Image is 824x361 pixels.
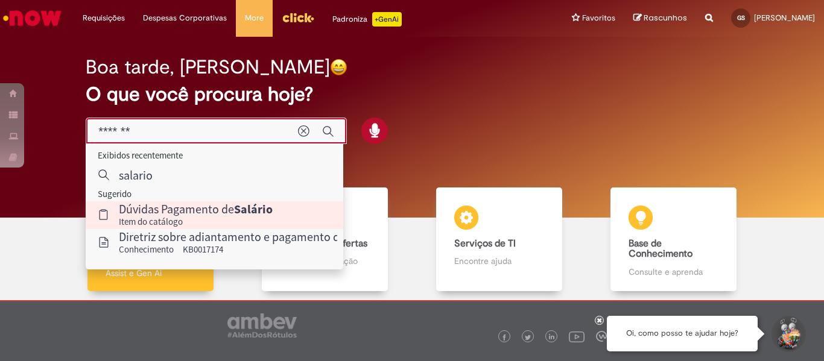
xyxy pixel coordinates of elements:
div: Padroniza [332,12,402,27]
b: Catálogo de Ofertas [280,237,367,250]
img: logo_footer_twitter.png [525,334,531,341]
span: Rascunhos [644,12,687,24]
a: Rascunhos [633,13,687,24]
img: ServiceNow [1,6,63,30]
span: More [245,12,264,24]
img: logo_footer_workplace.png [596,331,607,342]
span: Requisições [83,12,125,24]
a: Base de Conhecimento Consulte e aprenda [586,187,761,292]
h2: Boa tarde, [PERSON_NAME] [86,57,330,78]
img: logo_footer_facebook.png [501,334,507,341]
p: Consulte e aprenda [629,266,719,278]
a: Tirar dúvidas Tirar dúvidas com Lupi Assist e Gen Ai [63,187,238,292]
b: Serviços de TI [454,237,516,250]
img: click_logo_yellow_360x200.png [282,8,314,27]
img: logo_footer_youtube.png [569,328,585,344]
img: happy-face.png [330,58,347,76]
button: Iniciar Conversa de Suporte [770,316,806,352]
a: Serviços de TI Encontre ajuda [412,187,586,292]
p: +GenAi [372,12,402,27]
h2: O que você procura hoje? [86,84,738,105]
span: GS [737,14,745,22]
img: logo_footer_ambev_rotulo_gray.png [227,313,297,337]
span: Favoritos [582,12,615,24]
p: Encontre ajuda [454,255,545,267]
span: Despesas Corporativas [143,12,227,24]
div: Oi, como posso te ajudar hoje? [607,316,758,351]
span: [PERSON_NAME] [754,13,815,23]
img: logo_footer_linkedin.png [549,334,555,341]
b: Base de Conhecimento [629,237,692,260]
